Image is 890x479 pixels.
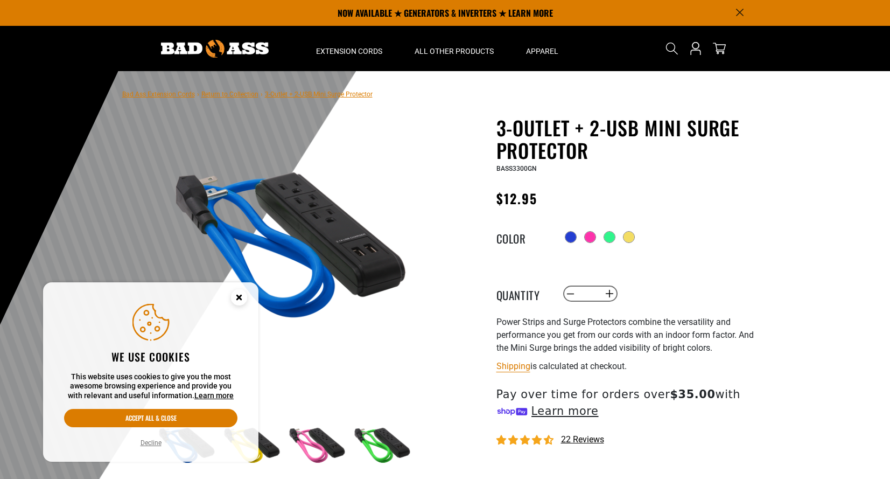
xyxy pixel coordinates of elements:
span: 22 reviews [561,434,604,445]
button: Decline [137,438,165,448]
span: 4.36 stars [496,435,556,446]
nav: breadcrumbs [122,87,373,100]
aside: Cookie Consent [43,282,258,462]
span: 3-Outlet + 2-USB Mini Surge Protector [265,91,373,98]
p: This website uses cookies to give you the most awesome browsing experience and provide you with r... [64,372,237,401]
p: Power Strips and Surge Protectors combine the versatility and performance you get from our cords ... [496,316,760,355]
summary: Search [663,40,681,57]
a: Return to Collection [201,91,258,98]
a: Shipping [496,361,530,371]
span: › [197,91,199,98]
label: Quantity [496,287,550,301]
div: is calculated at checkout. [496,359,760,373]
a: Learn more [194,391,234,400]
h2: We use cookies [64,350,237,364]
span: › [261,91,263,98]
summary: Extension Cords [300,26,398,71]
legend: Color [496,230,550,244]
span: All Other Products [415,46,494,56]
summary: All Other Products [398,26,510,71]
img: blue [154,119,414,378]
span: BASS3300GN [496,165,537,172]
img: green [349,415,412,477]
h1: 3-Outlet + 2-USB Mini Surge Protector [496,116,760,162]
summary: Apparel [510,26,574,71]
span: Apparel [526,46,558,56]
span: $12.95 [496,189,537,208]
img: Bad Ass Extension Cords [161,40,269,58]
img: pink [284,415,347,477]
span: Extension Cords [316,46,382,56]
a: Bad Ass Extension Cords [122,91,195,98]
button: Accept all & close [64,409,237,427]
